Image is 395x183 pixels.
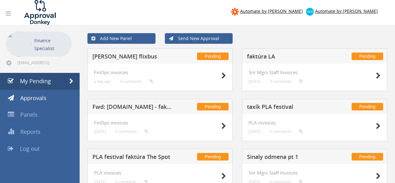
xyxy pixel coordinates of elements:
[34,37,69,52] p: Finance Specialist
[352,53,383,60] span: Pending
[249,70,381,75] h4: Snr Mgrs Staff Invoices
[120,79,153,84] small: 0 comments...
[247,154,328,162] h5: Sinaly odmena pt 1
[249,170,381,175] h4: Snr Mgrs Staff Invoices
[92,104,174,112] h5: Fwd: [DOMAIN_NAME] - faktúra k objednávke 658565
[92,154,174,162] h5: PLA festival faktúra The Spot
[352,103,383,110] span: Pending
[87,33,156,44] a: Add New Panel
[197,53,229,60] span: Pending
[20,128,41,135] span: Reports
[165,33,233,44] a: Send New Approval
[17,60,71,65] span: [EMAIL_ADDRESS][DOMAIN_NAME]
[249,79,260,84] small: [DATE]
[249,120,381,125] h4: PLA invoices
[197,103,229,110] span: Pending
[20,94,47,102] span: Approvals
[249,129,260,134] small: [DATE]
[352,153,383,160] span: Pending
[270,79,303,84] small: 0 comments...
[231,8,239,16] img: zapier-logomark.png
[94,70,226,75] h4: FinOps invoices
[20,111,38,118] span: Panels
[20,145,40,152] span: Log out
[115,129,148,134] small: 0 comments...
[247,104,328,112] h5: taxík PLA festival
[197,153,229,160] span: Pending
[315,8,378,14] span: Automate by [PERSON_NAME]
[92,53,174,61] h5: [PERSON_NAME] flixbus
[94,170,226,175] h4: PLA invoices
[306,8,314,16] img: xero-logo.png
[240,8,303,14] span: Automate by [PERSON_NAME]
[20,77,51,85] span: My Pending
[94,129,106,134] small: [DATE]
[247,53,328,61] h5: faktúra LA
[270,129,303,134] small: 0 comments...
[94,120,226,125] h4: FinOps invoices
[94,79,111,84] small: a day ago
